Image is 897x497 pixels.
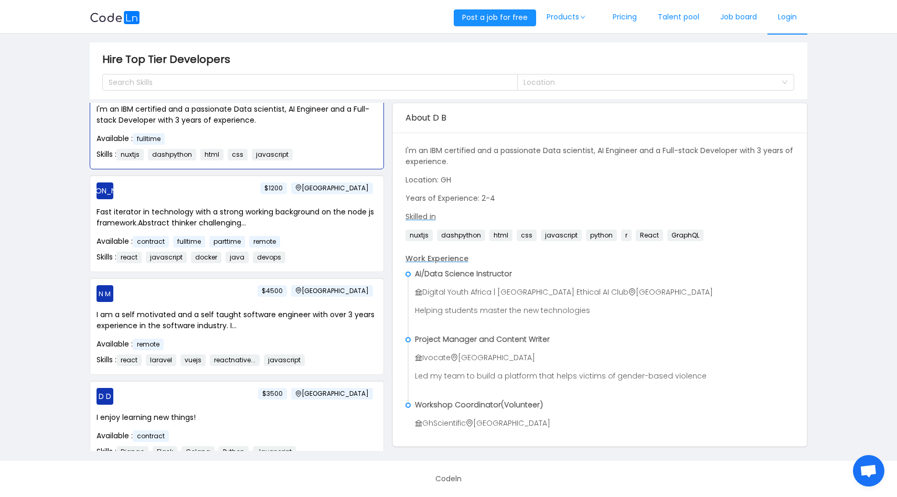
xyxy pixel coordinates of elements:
span: [PERSON_NAME] [76,182,134,199]
span: javascript [541,230,582,241]
i: icon: bank [415,354,422,361]
img: logobg.f302741d.svg [90,11,140,24]
span: Ivocate [GEOGRAPHIC_DATA] [415,352,535,363]
span: $4500 [258,285,287,297]
span: vuejs [180,354,206,366]
p: Workshop Coordinator(Volunteer) [415,399,794,410]
span: $1200 [260,182,287,194]
p: Location: GH [405,175,794,186]
span: Flask [153,446,177,458]
span: reactnative... [210,354,260,366]
div: Open chat [853,455,884,487]
span: D D [99,388,111,405]
span: devops [253,252,285,263]
p: AI/Data Science Instructor [415,268,794,279]
a: Post a job for free [454,12,536,23]
span: remote [133,339,164,350]
p: Years of Experience: 2-4 [405,193,794,204]
span: dashpython [148,149,196,160]
span: Available : [97,133,169,144]
span: [GEOGRAPHIC_DATA] [291,182,373,194]
span: Golang [181,446,215,458]
span: html [200,149,223,160]
span: Digital Youth Africa | [GEOGRAPHIC_DATA] Ethical AI Club [GEOGRAPHIC_DATA] [415,287,713,297]
span: javascript [264,354,305,366]
span: python [586,230,617,241]
span: Skills : [97,149,297,159]
p: Helping students master the new technologies [415,305,794,316]
span: [GEOGRAPHIC_DATA] [291,285,373,297]
span: Available : [97,236,284,246]
span: dashpython [437,230,485,241]
i: icon: environment [451,354,458,361]
span: Skills : [97,252,290,262]
i: icon: down [580,15,586,20]
span: contract [133,236,169,247]
span: r [621,230,632,241]
span: javascript [146,252,187,263]
span: Available : [97,339,168,349]
i: icon: environment [295,391,302,397]
span: GhScientific [GEOGRAPHIC_DATA] [415,418,550,428]
span: Hire Top Tier Developers [102,51,237,68]
p: Project Manager and Content Writer [415,334,794,345]
i: icon: environment [466,419,473,427]
span: Python [219,446,249,458]
p: Led my team to build a platform that helps victims of gender-based violence [415,371,794,382]
i: icon: bank [415,288,422,296]
span: nuxtjs [405,230,433,241]
p: Work Experience [405,253,794,264]
i: icon: down [782,79,788,87]
span: css [517,230,537,241]
button: Post a job for free [454,9,536,26]
i: icon: bank [415,419,422,427]
span: Skills : [97,446,300,457]
span: react [116,354,142,366]
span: java [226,252,249,263]
span: css [228,149,248,160]
span: N M [99,286,111,301]
span: fulltime [173,236,205,247]
span: remote [249,236,280,247]
div: About D B [405,103,794,133]
span: [GEOGRAPHIC_DATA] [291,388,373,399]
span: GraphQL [667,230,703,241]
span: Django [116,446,148,458]
span: javascript [252,149,293,160]
span: contract [133,430,169,442]
span: React [636,230,663,241]
p: I'm an IBM certified and a passionate Data scientist, AI Engineer and a Full-stack Developer with... [97,104,377,126]
p: I'm an IBM certified and a passionate Data scientist, AI Engineer and a Full-stack Developer with... [405,145,794,167]
i: icon: environment [295,185,302,191]
span: Skills : [97,354,309,365]
i: icon: environment [628,288,636,296]
span: react [116,252,142,263]
p: I enjoy learning new things! [97,412,377,423]
span: docker [191,252,221,263]
span: fulltime [133,133,165,145]
p: Fast iterator in technology with a strong working background on the node js framework.Abstract th... [97,207,377,229]
span: Available : [97,430,173,441]
div: Search Skills [109,77,502,88]
span: nuxtjs [116,149,144,160]
span: Javascript [253,446,296,458]
div: Location [524,77,776,88]
p: I am a self motivated and a self taught software engineer with over 3 years experience in the sof... [97,309,377,331]
i: icon: environment [295,287,302,294]
span: laravel [146,354,176,366]
span: $3500 [258,388,287,399]
span: parttime [209,236,245,247]
span: html [489,230,512,241]
p: Skilled in [405,211,794,222]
